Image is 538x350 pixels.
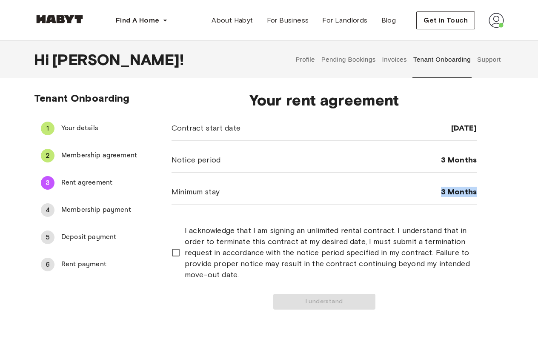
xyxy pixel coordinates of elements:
button: Invoices [381,41,408,78]
img: Habyt [34,15,85,23]
img: avatar [489,13,504,28]
button: Get in Touch [416,11,475,29]
button: Tenant Onboarding [412,41,472,78]
a: For Business [260,12,316,29]
button: Support [476,41,502,78]
div: 4Membership payment [34,200,144,220]
div: 4 [41,203,54,217]
span: Contract start date [172,122,240,134]
div: 3 [41,176,54,190]
span: [PERSON_NAME] ! [52,51,184,68]
span: Membership payment [61,205,137,215]
div: 5Deposit payment [34,227,144,248]
span: I acknowledge that I am signing an unlimited rental contract. I understand that in order to termi... [185,225,470,280]
div: 3Rent agreement [34,173,144,193]
span: Deposit payment [61,232,137,242]
span: Find A Home [116,15,159,26]
span: Membership agreement [61,151,137,161]
span: About Habyt [212,15,253,26]
div: 1Your details [34,118,144,139]
span: Tenant Onboarding [34,92,130,104]
div: 6Rent payment [34,254,144,275]
a: About Habyt [205,12,260,29]
a: For Landlords [315,12,374,29]
span: Rent agreement [61,178,137,188]
div: 2 [41,149,54,162]
div: 2Membership agreement [34,145,144,166]
a: Blog [375,12,403,29]
span: Rent payment [61,259,137,270]
div: 5 [41,230,54,244]
span: Minimum stay [172,186,220,197]
span: Your details [61,123,137,134]
span: Hi [34,51,52,68]
span: For Landlords [322,15,367,26]
span: [DATE] [451,123,477,133]
div: 1 [41,122,54,135]
span: 3 Months [441,155,477,165]
div: 6 [41,258,54,271]
span: For Business [267,15,309,26]
span: Notice period [172,154,220,165]
span: Blog [381,15,396,26]
span: Your rent agreement [172,91,477,109]
span: Get in Touch [424,15,468,26]
div: user profile tabs [292,41,504,78]
button: Pending Bookings [320,41,377,78]
button: Find A Home [109,12,175,29]
button: Profile [295,41,316,78]
span: 3 Months [441,187,477,197]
